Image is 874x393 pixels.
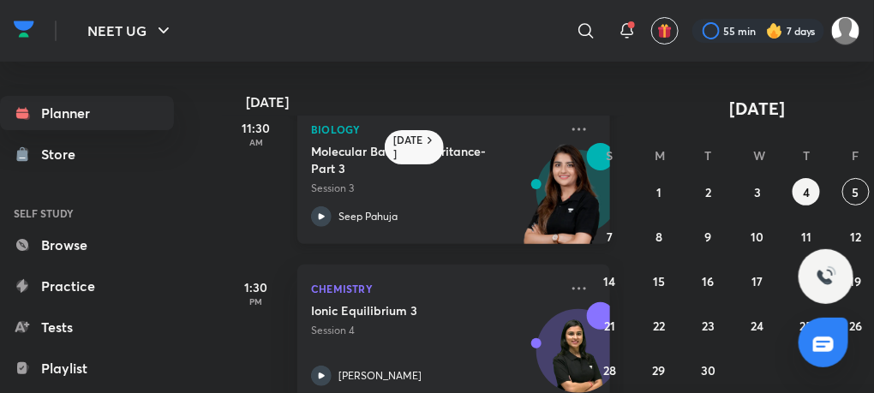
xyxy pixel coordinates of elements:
abbr: September 15, 2025 [653,273,665,289]
button: September 29, 2025 [645,356,673,384]
abbr: September 29, 2025 [653,362,666,378]
button: NEET UG [77,14,184,48]
p: Biology [311,119,559,140]
abbr: September 30, 2025 [701,362,715,378]
button: September 25, 2025 [793,312,820,339]
abbr: September 26, 2025 [849,318,862,334]
p: AM [222,137,290,147]
button: September 24, 2025 [744,312,771,339]
img: streak [766,22,783,39]
abbr: September 22, 2025 [653,318,665,334]
abbr: September 12, 2025 [850,229,861,245]
abbr: September 17, 2025 [751,273,763,289]
button: September 17, 2025 [744,267,771,295]
abbr: Sunday [607,147,614,164]
span: [DATE] [730,97,786,120]
abbr: Monday [655,147,665,164]
h5: Molecular Basis of Inheritance- Part 3 [311,143,524,177]
abbr: September 5, 2025 [853,184,859,200]
button: September 14, 2025 [596,267,624,295]
abbr: September 23, 2025 [702,318,715,334]
button: September 12, 2025 [842,223,870,250]
button: September 19, 2025 [842,267,870,295]
button: September 18, 2025 [793,267,820,295]
abbr: September 21, 2025 [604,318,615,334]
abbr: September 9, 2025 [705,229,712,245]
abbr: September 7, 2025 [607,229,613,245]
img: avatar [657,23,673,39]
p: PM [222,296,290,307]
abbr: September 11, 2025 [801,229,811,245]
abbr: September 25, 2025 [800,318,813,334]
button: September 4, 2025 [793,178,820,205]
abbr: September 8, 2025 [655,229,662,245]
button: September 22, 2025 [645,312,673,339]
button: September 9, 2025 [695,223,722,250]
button: September 3, 2025 [744,178,771,205]
button: September 23, 2025 [695,312,722,339]
p: Chemistry [311,278,559,299]
h4: [DATE] [246,95,627,109]
abbr: September 4, 2025 [803,184,810,200]
h5: Ionic Equilibrium 3 [311,302,524,319]
img: VAISHNAVI DWIVEDI [831,16,860,45]
img: unacademy [516,143,610,261]
abbr: September 16, 2025 [703,273,715,289]
abbr: September 19, 2025 [850,273,862,289]
p: Session 4 [311,323,559,338]
h5: 1:30 [222,278,290,296]
abbr: Thursday [803,147,810,164]
abbr: September 10, 2025 [751,229,763,245]
button: September 5, 2025 [842,178,870,205]
abbr: September 14, 2025 [604,273,616,289]
button: September 11, 2025 [793,223,820,250]
button: September 10, 2025 [744,223,771,250]
abbr: Wednesday [753,147,765,164]
p: Session 3 [311,181,559,196]
button: September 26, 2025 [842,312,870,339]
p: Seep Pahuja [338,209,398,224]
button: September 16, 2025 [695,267,722,295]
abbr: September 24, 2025 [751,318,763,334]
img: Company Logo [14,16,34,42]
button: September 15, 2025 [645,267,673,295]
abbr: September 2, 2025 [705,184,711,200]
button: September 1, 2025 [645,178,673,205]
h6: [DATE] [393,134,423,161]
abbr: Friday [853,147,859,164]
div: Store [41,144,86,164]
button: September 2, 2025 [695,178,722,205]
img: ttu [816,266,836,287]
button: September 30, 2025 [695,356,722,384]
abbr: September 28, 2025 [603,362,616,378]
button: September 8, 2025 [645,223,673,250]
abbr: September 3, 2025 [754,184,761,200]
abbr: September 1, 2025 [656,184,661,200]
h5: 11:30 [222,119,290,137]
button: avatar [651,17,679,45]
abbr: September 18, 2025 [800,273,812,289]
button: September 28, 2025 [596,356,624,384]
a: Company Logo [14,16,34,46]
p: [PERSON_NAME] [338,368,422,384]
abbr: Tuesday [705,147,712,164]
button: September 7, 2025 [596,223,624,250]
button: September 21, 2025 [596,312,624,339]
